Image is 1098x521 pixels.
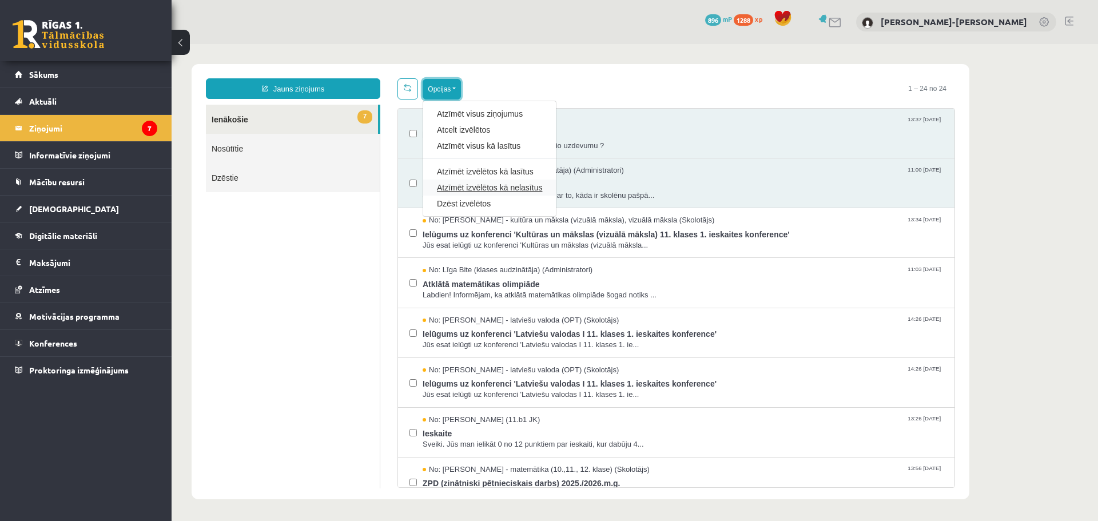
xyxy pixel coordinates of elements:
a: Maksājumi [15,249,157,276]
img: Martins Frīdenbergs-Tomašs [862,17,873,29]
span: ZPD (zinātniski pētnieciskais darbs) 2025./2026.m.g. [251,431,771,445]
span: [DEMOGRAPHIC_DATA] [29,204,119,214]
span: Sveiciens!Sākumā vēlamies iepazīstināt ar to, kāda ir skolēnu pašpā... [251,146,771,157]
span: 13:37 [DATE] [734,71,771,80]
a: Motivācijas programma [15,303,157,329]
a: Rīgas 1. Tālmācības vidusskola [13,20,104,49]
a: No: [PERSON_NAME] (11.b1 JK) 13:26 [DATE] Ieskaite Sveiki. Jūs man ielikāt 0 no 12 punktiem par i... [251,371,771,406]
span: 14:26 [DATE] [734,271,771,280]
span: Ielūgums uz konferenci 'Kultūras un mākslas (vizuālā māksla) 11. klases 1. ieskaites konference' [251,182,771,196]
legend: Ziņojumi [29,115,157,141]
a: Aktuāli [15,88,157,114]
a: Atcelt izvēlētos [265,80,371,92]
a: Digitālie materiāli [15,222,157,249]
span: Ieskaite [251,381,771,395]
a: Mācību resursi [15,169,157,195]
a: Sākums [15,61,157,88]
a: Dzēstie [34,119,208,148]
a: 7Ienākošie [34,61,206,90]
span: Aktuāli [29,96,57,106]
span: R1TV skolēnu pašpārvalde [251,132,771,146]
span: Jūs esat ielūgti uz konferenci 'Latviešu valodas I 11. klases 1. ie... [251,345,771,356]
span: Atklātā matemātikas olimpiāde [251,232,771,246]
a: Jauns ziņojums [34,34,209,55]
span: 11:00 [DATE] [734,121,771,130]
a: Atzīmēt visus ziņojumus [265,64,371,75]
a: Atzīmēt visus kā lasītus [265,96,371,108]
a: [PERSON_NAME]-[PERSON_NAME] [881,16,1027,27]
a: Atzīmēt izvēlētos kā lasītus [265,122,371,133]
span: No: [PERSON_NAME] - matemātika (10.,11., 12. klase) (Skolotājs) [251,420,478,431]
a: No: [PERSON_NAME] - kultūra un māksla (vizuālā māksla), vizuālā māksla (Skolotājs) 13:34 [DATE] I... [251,171,771,206]
a: Nosūtītie [34,90,208,119]
span: 13:34 [DATE] [734,171,771,180]
a: 896 mP [705,14,732,23]
span: Sveiki. Jūs man ielikāt 0 no 12 punktiem par ieskaiti, kur dabūju 4... [251,395,771,406]
span: Atzīmes [29,284,60,295]
span: Ielūgums uz konferenci 'Latviešu valodas I 11. klases 1. ieskaites konference' [251,281,771,296]
span: Mācību resursi [29,177,85,187]
span: No: [PERSON_NAME] (11.b1 JK) [251,371,368,381]
span: 14:26 [DATE] [734,321,771,329]
span: mP [723,14,732,23]
div: Opcijas [251,57,385,173]
a: Atzīmes [15,276,157,303]
a: Dzēst izvēlētos [265,154,371,165]
button: Opcijas [251,35,289,55]
span: Labdien, vai jums izdēvas parbaudīt audio uzdevumu ? [251,97,771,108]
legend: Maksājumi [29,249,157,276]
span: Ielūgums uz konferenci 'Latviešu valodas I 11. klases 1. ieskaites konference' [251,331,771,345]
a: Ziņojumi7 [15,115,157,141]
a: Atzīmēt izvēlētos kā nelasītus [265,138,371,149]
a: No: Anda Laine Jātniece (klases audzinātāja) (Administratori) 11:00 [DATE] R1TV skolēnu pašpārval... [251,121,771,157]
a: No: Līga Bite (klases audzinātāja) (Administratori) 11:03 [DATE] Atklātā matemātikas olimpiāde La... [251,221,771,256]
span: Sākums [29,69,58,79]
span: xp [755,14,762,23]
span: No: [PERSON_NAME] - latviešu valoda (OPT) (Skolotājs) [251,271,447,282]
span: 1288 [734,14,753,26]
span: Konferences [29,338,77,348]
span: Jūs esat ielūgti uz konferenci 'Kultūras un mākslas (vizuālā māksla... [251,196,771,207]
a: No: [PERSON_NAME] - matemātika (10.,11., 12. klase) (Skolotājs) 13:56 [DATE] ZPD (zinātniski pētn... [251,420,771,456]
span: Digitālie materiāli [29,230,97,241]
span: 13:56 [DATE] [734,420,771,429]
span: No: Līga Bite (klases audzinātāja) (Administratori) [251,221,421,232]
span: Labdien! Informējam, ka atklātā matemātikas olimpiāde šogad notiks ... [251,246,771,257]
span: No: [PERSON_NAME] - kultūra un māksla (vizuālā māksla), vizuālā māksla (Skolotājs) [251,171,543,182]
span: 1 – 24 no 24 [728,34,783,55]
a: Konferences [15,330,157,356]
a: Informatīvie ziņojumi [15,142,157,168]
a: No: [PERSON_NAME] (11.b1 JK) 13:37 [DATE] kd Labdien, vai jums izdēvas parbaudīt audio uzdevumu ? [251,71,771,107]
span: 896 [705,14,721,26]
span: No: [PERSON_NAME] - latviešu valoda (OPT) (Skolotājs) [251,321,447,332]
a: Proktoringa izmēģinājums [15,357,157,383]
a: No: [PERSON_NAME] - latviešu valoda (OPT) (Skolotājs) 14:26 [DATE] Ielūgums uz konferenci 'Latvie... [251,321,771,356]
span: kd [251,82,771,97]
a: No: [PERSON_NAME] - latviešu valoda (OPT) (Skolotājs) 14:26 [DATE] Ielūgums uz konferenci 'Latvie... [251,271,771,307]
span: Jūs esat ielūgti uz konferenci 'Latviešu valodas I 11. klases 1. ie... [251,296,771,307]
span: 11:03 [DATE] [734,221,771,229]
a: 1288 xp [734,14,768,23]
a: [DEMOGRAPHIC_DATA] [15,196,157,222]
span: 7 [186,66,201,79]
span: 13:26 [DATE] [734,371,771,379]
span: Proktoringa izmēģinājums [29,365,129,375]
i: 7 [142,121,157,136]
span: Motivācijas programma [29,311,120,321]
legend: Informatīvie ziņojumi [29,142,157,168]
